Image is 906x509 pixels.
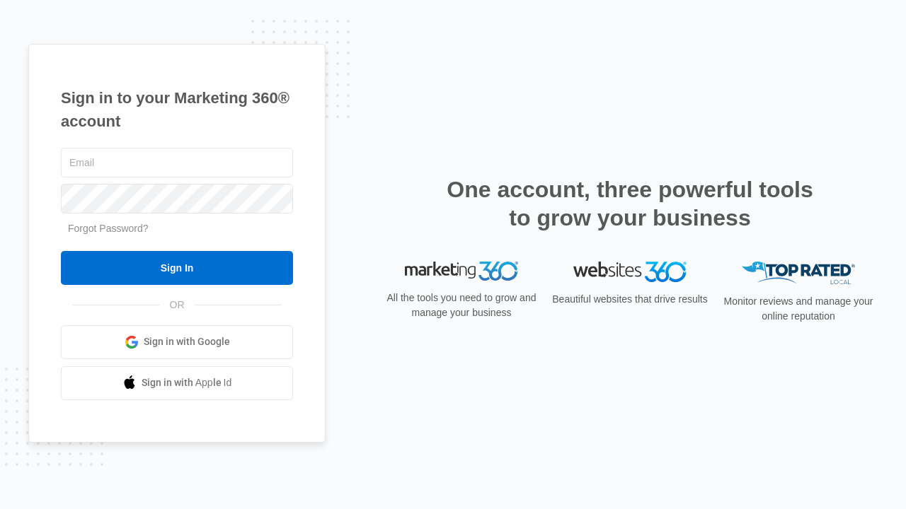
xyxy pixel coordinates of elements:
[61,366,293,400] a: Sign in with Apple Id
[382,291,541,320] p: All the tools you need to grow and manage your business
[61,325,293,359] a: Sign in with Google
[68,223,149,234] a: Forgot Password?
[442,175,818,232] h2: One account, three powerful tools to grow your business
[61,251,293,285] input: Sign In
[551,292,709,307] p: Beautiful websites that drive results
[405,262,518,281] img: Marketing 360
[573,262,687,282] img: Websites 360
[160,298,195,312] span: OR
[719,294,878,324] p: Monitor reviews and manage your online reputation
[61,86,293,133] h1: Sign in to your Marketing 360® account
[61,148,293,177] input: Email
[144,334,230,349] span: Sign in with Google
[142,375,232,390] span: Sign in with Apple Id
[742,262,855,285] img: Top Rated Local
